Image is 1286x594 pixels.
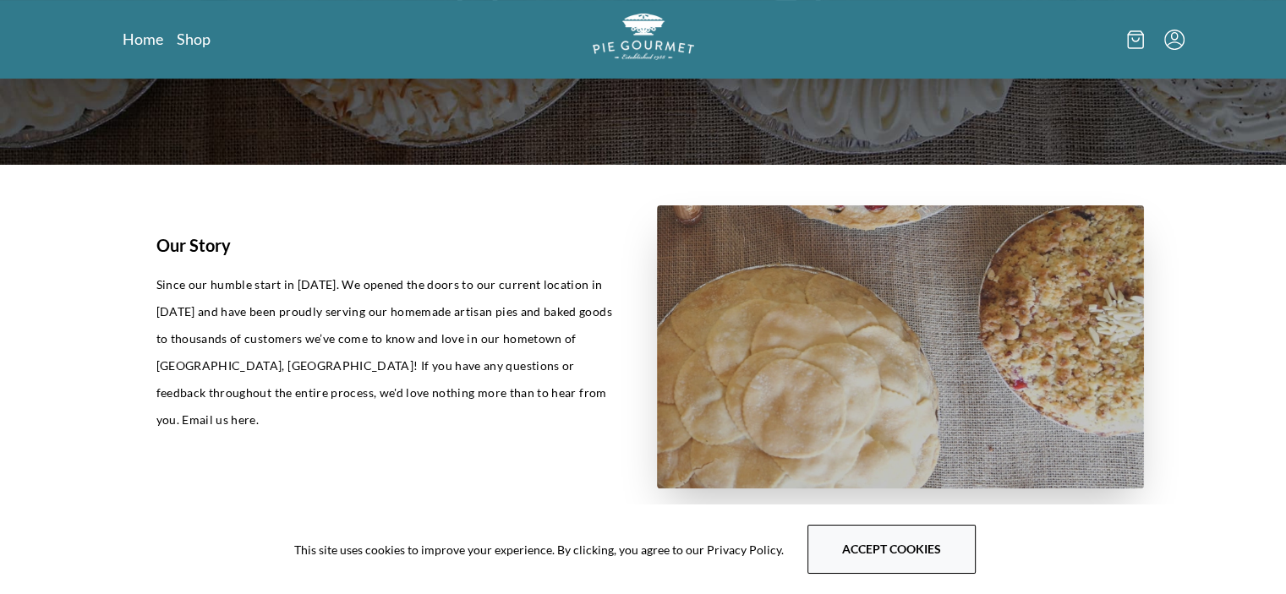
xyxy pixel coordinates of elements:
[177,29,211,49] a: Shop
[156,271,616,433] p: Since our humble start in [DATE]. We opened the doors to our current location in [DATE] and have ...
[657,205,1144,488] img: story
[156,232,616,258] h1: Our Story
[294,541,784,559] span: This site uses cookies to improve your experience. By clicking, you agree to our Privacy Policy.
[123,29,163,49] a: Home
[1164,30,1185,50] button: Menu
[807,525,976,574] button: Accept cookies
[593,14,694,60] img: logo
[593,14,694,65] a: Logo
